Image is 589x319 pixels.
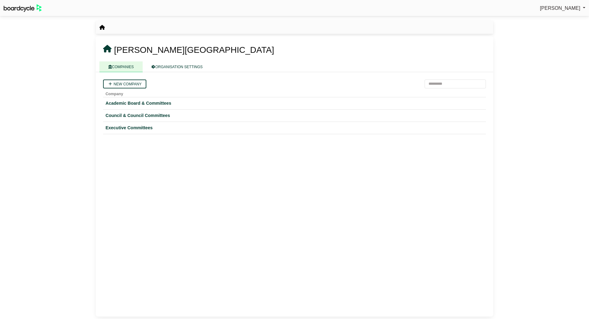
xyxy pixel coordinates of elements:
[540,4,585,12] a: [PERSON_NAME]
[4,4,42,12] img: BoardcycleBlackGreen-aaafeed430059cb809a45853b8cf6d952af9d84e6e89e1f1685b34bfd5cb7d64.svg
[99,61,143,72] a: COMPANIES
[143,61,211,72] a: ORGANISATION SETTINGS
[114,45,274,55] span: [PERSON_NAME][GEOGRAPHIC_DATA]
[99,24,105,32] nav: breadcrumb
[106,112,483,119] a: Council & Council Committees
[106,124,483,131] a: Executive Committees
[103,88,486,97] th: Company
[106,100,483,107] a: Academic Board & Committees
[103,80,146,88] a: New company
[540,6,580,11] span: [PERSON_NAME]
